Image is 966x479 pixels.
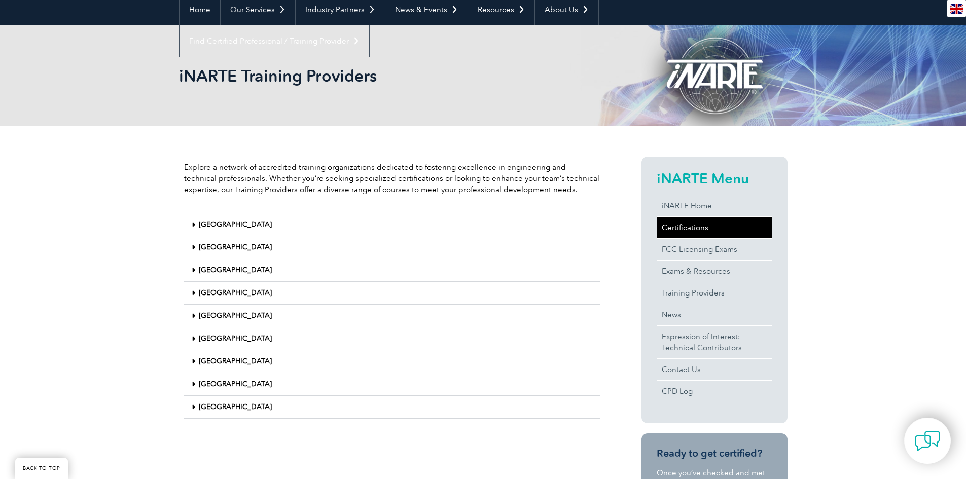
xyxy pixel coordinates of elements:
[184,236,600,259] div: [GEOGRAPHIC_DATA]
[184,396,600,419] div: [GEOGRAPHIC_DATA]
[199,220,272,229] a: [GEOGRAPHIC_DATA]
[657,261,772,282] a: Exams & Resources
[180,25,369,57] a: Find Certified Professional / Training Provider
[184,305,600,327] div: [GEOGRAPHIC_DATA]
[657,359,772,380] a: Contact Us
[199,402,272,411] a: [GEOGRAPHIC_DATA]
[950,4,963,14] img: en
[184,282,600,305] div: [GEOGRAPHIC_DATA]
[657,217,772,238] a: Certifications
[657,195,772,216] a: iNARTE Home
[915,428,940,454] img: contact-chat.png
[199,266,272,274] a: [GEOGRAPHIC_DATA]
[657,447,772,460] h3: Ready to get certified?
[184,213,600,236] div: [GEOGRAPHIC_DATA]
[199,334,272,343] a: [GEOGRAPHIC_DATA]
[184,259,600,282] div: [GEOGRAPHIC_DATA]
[657,170,772,187] h2: iNARTE Menu
[199,288,272,297] a: [GEOGRAPHIC_DATA]
[199,380,272,388] a: [GEOGRAPHIC_DATA]
[657,282,772,304] a: Training Providers
[184,162,600,195] p: Explore a network of accredited training organizations dedicated to fostering excellence in engin...
[15,458,68,479] a: BACK TO TOP
[657,304,772,325] a: News
[199,243,272,251] a: [GEOGRAPHIC_DATA]
[657,326,772,358] a: Expression of Interest:Technical Contributors
[179,66,568,86] h1: iNARTE Training Providers
[657,239,772,260] a: FCC Licensing Exams
[184,350,600,373] div: [GEOGRAPHIC_DATA]
[184,373,600,396] div: [GEOGRAPHIC_DATA]
[199,357,272,365] a: [GEOGRAPHIC_DATA]
[657,381,772,402] a: CPD Log
[184,327,600,350] div: [GEOGRAPHIC_DATA]
[199,311,272,320] a: [GEOGRAPHIC_DATA]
